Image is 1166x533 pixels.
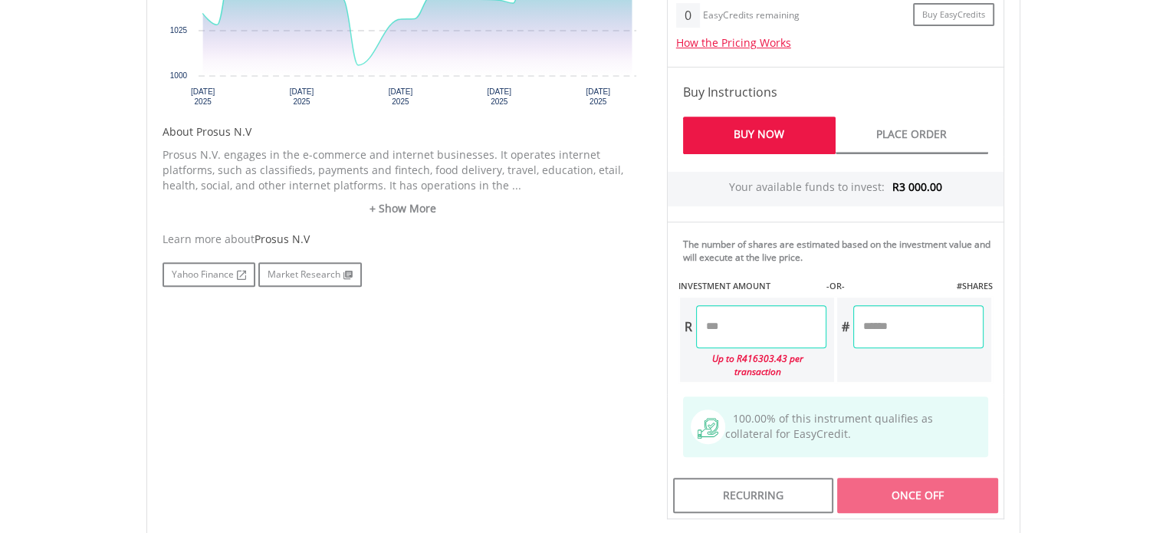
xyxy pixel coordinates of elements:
a: + Show More [163,201,644,216]
div: Up to R416303.43 per transaction [680,348,826,382]
div: Recurring [673,478,833,513]
p: Prosus N.V. engages in the e-commerce and internet businesses. It operates internet platforms, su... [163,147,644,193]
h5: About Prosus N.V [163,124,644,140]
div: # [837,305,853,348]
img: collateral-qualifying-green.svg [698,418,718,439]
h4: Buy Instructions [683,83,988,101]
div: Your available funds to invest: [668,172,1003,206]
text: [DATE] 2025 [586,87,610,106]
a: Market Research [258,262,362,287]
span: 100.00% of this instrument qualifies as collateral for EasyCredit. [725,411,933,441]
text: 1025 [169,26,187,35]
text: [DATE] 2025 [190,87,215,106]
div: 0 [676,3,700,28]
label: INVESTMENT AMOUNT [678,280,770,292]
div: Learn more about [163,232,644,247]
div: Once Off [837,478,997,513]
a: Yahoo Finance [163,262,255,287]
text: 1000 [169,71,187,80]
div: R [680,305,696,348]
span: R3 000.00 [892,179,942,194]
label: #SHARES [956,280,992,292]
a: Buy Now [683,117,836,154]
text: [DATE] 2025 [388,87,412,106]
div: The number of shares are estimated based on the investment value and will execute at the live price. [683,238,997,264]
text: [DATE] 2025 [289,87,314,106]
a: Buy EasyCredits [913,3,994,27]
a: How the Pricing Works [676,35,791,50]
text: [DATE] 2025 [487,87,511,106]
label: -OR- [826,280,844,292]
a: Place Order [836,117,988,154]
div: EasyCredits remaining [703,10,800,23]
span: Prosus N.V [255,232,310,246]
